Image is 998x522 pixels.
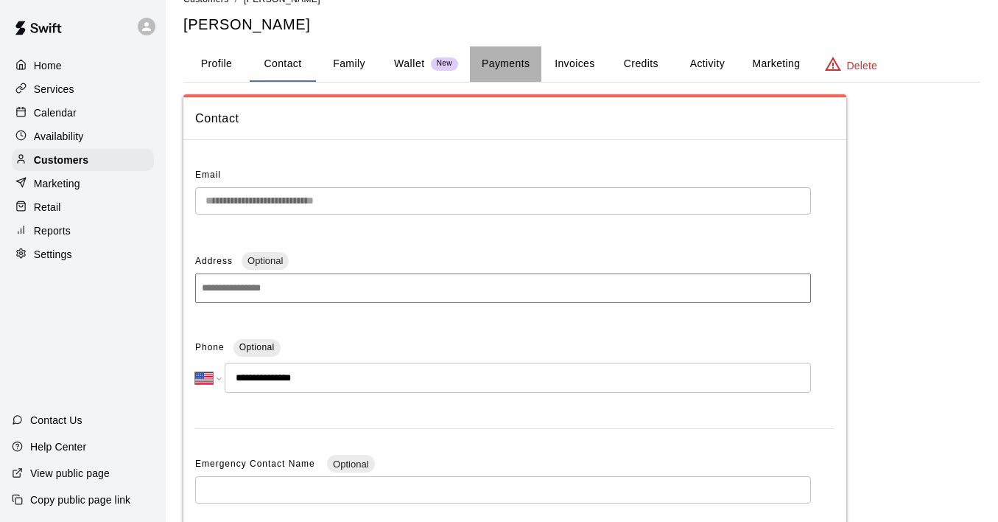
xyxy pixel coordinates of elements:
[431,59,458,69] span: New
[12,149,154,171] a: Customers
[470,46,541,82] button: Payments
[242,255,289,266] span: Optional
[30,493,130,507] p: Copy public page link
[847,58,877,73] p: Delete
[34,129,84,144] p: Availability
[12,125,154,147] a: Availability
[740,46,812,82] button: Marketing
[316,46,382,82] button: Family
[195,187,811,215] div: The email of an existing customer can only be changed by the customer themselves at https://book....
[195,336,225,360] span: Phone
[12,55,154,77] a: Home
[30,413,82,428] p: Contact Us
[195,109,834,128] span: Contact
[30,466,110,481] p: View public page
[195,256,233,266] span: Address
[12,243,154,265] a: Settings
[183,46,250,82] button: Profile
[34,58,62,73] p: Home
[327,459,374,470] span: Optional
[30,439,86,454] p: Help Center
[239,342,275,352] span: Optional
[12,220,154,242] a: Reports
[34,200,61,215] p: Retail
[183,15,980,35] h5: [PERSON_NAME]
[195,459,318,469] span: Emergency Contact Name
[12,173,154,195] a: Marketing
[34,247,72,262] p: Settings
[34,82,74,97] p: Services
[195,170,221,180] span: Email
[34,153,88,167] p: Customers
[250,46,316,82] button: Contact
[674,46,740,82] button: Activity
[12,196,154,218] a: Retail
[608,46,674,82] button: Credits
[541,46,608,82] button: Invoices
[183,46,980,82] div: basic tabs example
[394,56,425,72] p: Wallet
[12,102,154,124] a: Calendar
[34,223,71,238] p: Reports
[34,105,77,120] p: Calendar
[34,176,80,191] p: Marketing
[12,78,154,100] a: Services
